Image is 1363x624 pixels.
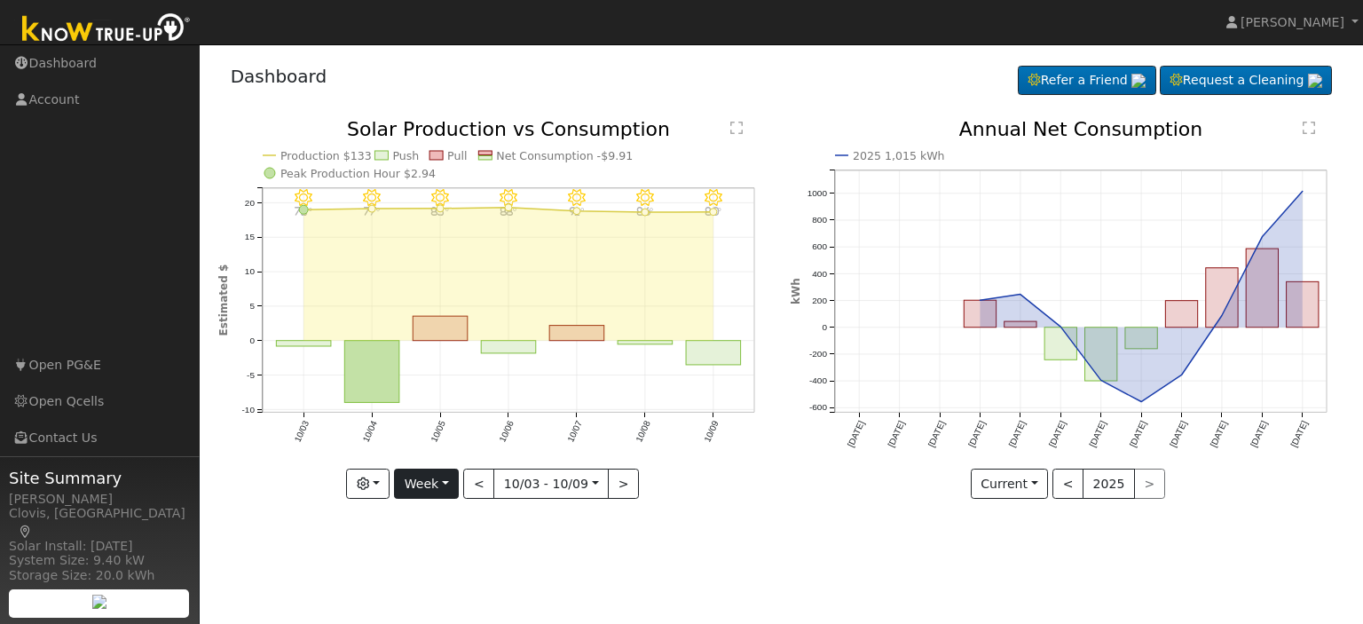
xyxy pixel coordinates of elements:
circle: onclick="" [437,205,444,212]
span: Site Summary [9,466,190,490]
text: [DATE] [1209,419,1229,448]
p: 83° [424,207,455,217]
rect: onclick="" [686,341,741,365]
span: [PERSON_NAME] [1241,15,1344,29]
text: Production $133 [280,149,372,162]
img: retrieve [1131,74,1146,88]
button: > [608,469,639,499]
circle: onclick="" [1138,399,1145,406]
text: 5 [249,301,255,311]
text: [DATE] [966,419,987,448]
text: 2025 1,015 kWh [853,149,945,162]
div: System Size: 9.40 kW [9,551,190,570]
i: 10/07 - Clear [568,189,586,207]
circle: onclick="" [642,209,649,216]
text: [DATE] [1047,419,1068,448]
rect: onclick="" [1206,268,1238,328]
i: 10/09 - Clear [705,189,722,207]
p: 91° [561,207,592,217]
text: 800 [812,215,827,225]
rect: onclick="" [1247,249,1279,328]
text: [DATE] [1169,419,1189,448]
text: 15 [244,233,255,242]
i: 10/04 - Clear [363,189,381,207]
text: 10/04 [360,419,379,444]
text: Estimated $ [217,265,230,336]
text: 10/05 [429,419,447,444]
button: Current [971,469,1049,499]
text: [DATE] [846,419,866,448]
rect: onclick="" [964,301,996,328]
text: 600 [812,242,827,252]
div: Storage Size: 20.0 kWh [9,566,190,585]
text: [DATE] [1249,419,1269,448]
circle: onclick="" [1178,372,1186,379]
button: Week [394,469,459,499]
text: 0 [822,322,827,332]
text: 1000 [808,188,828,198]
text:  [730,121,743,135]
rect: onclick="" [481,341,536,353]
rect: onclick="" [276,341,331,346]
a: Request a Cleaning [1160,66,1332,96]
text: [DATE] [1289,419,1310,448]
rect: onclick="" [549,326,604,341]
img: Know True-Up [13,10,200,50]
text: Net Consumption -$9.91 [496,149,633,162]
button: 2025 [1083,469,1135,499]
i: 10/08 - Clear [636,189,654,207]
circle: onclick="" [505,204,512,211]
p: 75° [288,207,319,217]
text: Peak Production Hour $2.94 [280,167,436,180]
div: [PERSON_NAME] [9,490,190,509]
text:  [1303,121,1315,135]
div: Clovis, [GEOGRAPHIC_DATA] [9,504,190,541]
rect: onclick="" [1005,321,1036,328]
circle: onclick="" [977,297,984,304]
button: < [1052,469,1083,499]
circle: onclick="" [1218,312,1225,320]
text: 10/06 [497,419,516,444]
circle: onclick="" [368,205,375,212]
text: 10/07 [565,419,584,444]
text: -10 [241,405,255,415]
text: -5 [247,370,255,380]
text: Solar Production vs Consumption [347,118,670,140]
text: 10/08 [634,419,652,444]
p: 88° [492,207,524,217]
text: 10/09 [702,419,721,444]
circle: onclick="" [1299,188,1306,195]
rect: onclick="" [1044,328,1076,360]
i: 10/06 - Clear [500,189,517,207]
rect: onclick="" [1085,328,1117,381]
p: 80° [697,207,729,217]
text: 10/03 [292,419,311,444]
text: [DATE] [1088,419,1108,448]
circle: onclick="" [573,208,580,215]
p: 77° [356,207,387,217]
text: [DATE] [1007,419,1028,448]
i: 10/03 - MostlyClear [295,189,312,207]
rect: onclick="" [344,341,399,403]
text: [DATE] [926,419,947,448]
text: [DATE] [1128,419,1148,448]
text: 0 [249,336,255,345]
text: Pull [447,149,467,162]
i: 10/05 - Clear [431,189,449,207]
rect: onclick="" [1287,282,1319,328]
a: Map [18,525,34,539]
text: [DATE] [886,419,906,448]
img: retrieve [92,595,106,609]
img: retrieve [1308,74,1322,88]
circle: onclick="" [710,209,717,216]
rect: onclick="" [1166,301,1198,328]
text: -600 [809,403,827,413]
text: 400 [812,269,827,279]
rect: onclick="" [618,341,673,344]
rect: onclick="" [413,316,468,341]
text: Annual Net Consumption [959,118,1203,140]
a: Dashboard [231,66,327,87]
a: Refer a Friend [1018,66,1156,96]
text: kWh [790,279,802,305]
button: < [463,469,494,499]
